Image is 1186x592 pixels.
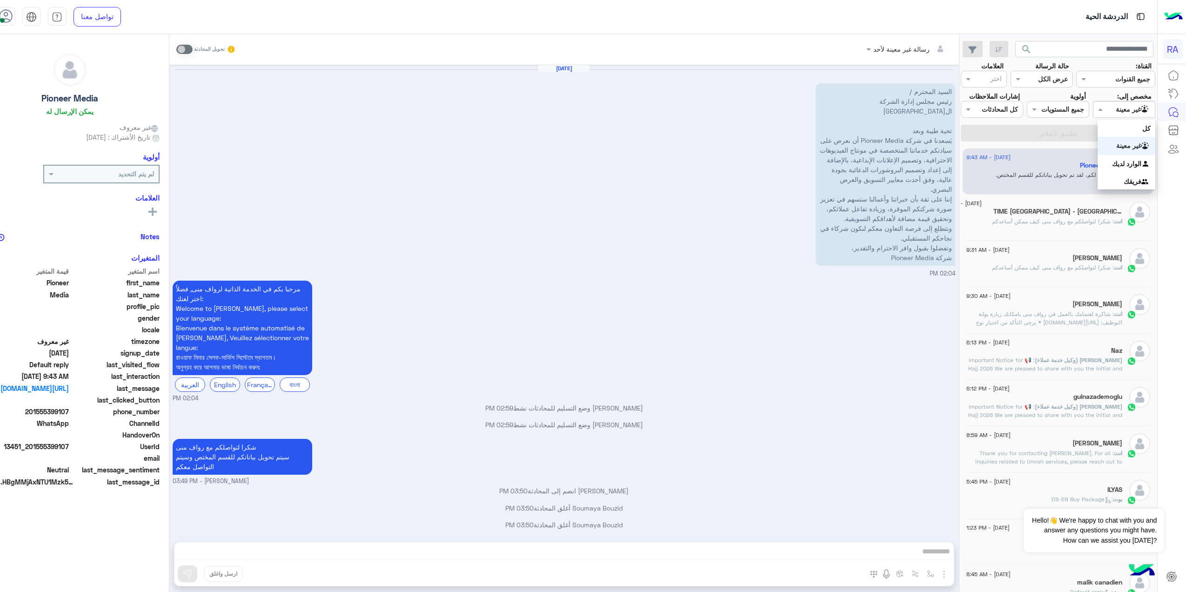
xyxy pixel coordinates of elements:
span: انت [1114,450,1122,457]
span: 02:04 PM [173,394,198,403]
span: 02:59 PM [485,404,513,412]
span: انت [1114,218,1122,225]
span: شكرا لكم، لقد تم تحويل بياناتكم للقسم المختص. [996,171,1114,178]
img: defaultAdmin.png [1129,202,1150,222]
span: [DATE] - 9:31 AM [938,199,982,208]
h6: Notes [141,232,160,241]
small: تحويل المحادثة [194,46,225,53]
span: timezone [71,336,160,346]
h5: Ismail Saber [1072,300,1122,308]
img: WhatsApp [1127,449,1136,458]
span: 03:50 PM [505,504,534,512]
img: INBOX.AGENTFILTER.YOURINBOX [1141,160,1151,169]
span: [DATE] - 5:45 PM [966,478,1011,486]
span: [PERSON_NAME] - 03:49 PM [173,477,249,486]
p: [PERSON_NAME] وضع التسليم للمحادثات نشط [173,403,955,413]
span: انت [1114,264,1122,271]
h5: KAMIL HUSAIN [1072,439,1122,447]
span: locale [71,325,160,335]
p: Soumaya Bouzid أغلق المحادثة [173,503,955,513]
span: [DATE] - 8:59 AM [966,431,1011,439]
button: تطبيق الفلاتر [961,125,1155,141]
span: شكرا لتواصلكم مع رواف منى كيف ممكن أساعدكم [992,264,1114,271]
span: 02:59 PM [485,421,513,429]
img: WhatsApp [1127,403,1136,412]
h6: المتغيرات [131,254,160,262]
span: UserId [71,442,160,451]
img: tab [26,12,37,22]
span: غير معروف [120,122,160,132]
h5: malik canadien [1077,579,1122,586]
img: INBOX.AGENTFILTER.UNASSIGNED [1141,142,1151,151]
p: الدردشة الحية [1085,11,1128,23]
img: WhatsApp [1127,217,1136,227]
p: 8/9/2025, 3:49 PM [173,439,312,475]
img: WhatsApp [1127,310,1136,319]
span: last_visited_flow [71,360,160,370]
span: 03:50 PM [499,487,528,495]
label: العلامات [981,61,1004,71]
b: كل [1142,124,1151,132]
h5: TIME Ruba Hotel - Makkah فندق تايم ربا [993,208,1122,215]
b: فريقك [1124,177,1141,185]
span: تاريخ الأشتراك : [DATE] [86,132,150,142]
h6: أولوية [143,153,160,161]
a: tab [48,7,67,27]
label: مخصص إلى: [1117,91,1152,101]
span: gender [71,313,160,323]
span: Thank you for contacting Rawaf Mina. For all inquiries related to Umrah services, please reach ou... [975,450,1122,473]
span: last_interaction [71,371,160,381]
span: [DATE] - 6:12 PM [966,384,1010,393]
h5: gulnazademoglu [1073,393,1122,401]
span: [DATE] - 6:13 PM [966,338,1010,347]
span: search [1021,44,1032,55]
p: 8/9/2025, 2:04 PM [816,83,955,266]
span: 02:04 PM [930,270,955,277]
img: defaultAdmin.png [1129,387,1150,408]
b: الوارد لديك [1112,160,1141,168]
span: انت [1114,310,1122,317]
div: English [210,377,240,392]
span: signup_date [71,348,160,358]
span: 03:50 PM [505,521,534,529]
span: اسم المتغير [71,266,160,276]
h5: Naz [1111,347,1122,355]
span: [DATE] - 8:45 AM [966,570,1011,579]
img: INBOX.AGENTFILTER.YOURTEAM [1141,178,1151,187]
img: defaultAdmin.png [1129,433,1150,454]
span: last_name [71,290,160,300]
span: Hello!👋 We're happy to chat with you and answer any questions you might have. How can we assist y... [1024,509,1164,552]
div: اختر [990,74,1003,86]
h5: ILYAS [1107,486,1122,494]
b: غير معينة [1116,141,1141,149]
span: last_message_id [75,477,160,487]
div: বাংলা [280,377,310,392]
h6: [DATE] [538,65,590,72]
span: phone_number [71,407,160,417]
h6: يمكن الإرسال له [46,107,94,115]
span: شاكرة اهتمامك بالعمل في رواف منى بامكانك زيارة بوابة التوظيف: https://haj.rawafmina.sa/jobs * يرج... [976,310,1122,334]
div: RA [1163,39,1183,59]
img: hulul-logo.png [1126,555,1158,587]
span: [PERSON_NAME] (وكيل خدمة عملاء) [1035,403,1122,410]
h5: Pioneer Media [41,93,98,104]
span: [DATE] - 9:43 AM [966,153,1011,161]
p: [PERSON_NAME] انضم إلى المحادثة [173,486,955,496]
div: العربية [175,377,205,392]
img: defaultAdmin.png [54,54,86,86]
label: إشارات الملاحظات [969,91,1020,101]
button: search [1015,41,1038,61]
span: last_message_sentiment [71,465,160,475]
img: defaultAdmin.png [1129,294,1150,315]
span: first_name [71,278,160,288]
span: last_message [71,383,160,393]
span: profile_pic [71,302,160,311]
div: Français [245,377,275,392]
img: defaultAdmin.png [1129,480,1150,501]
label: أولوية [1070,91,1086,101]
p: [PERSON_NAME] وضع التسليم للمحادثات نشط [173,420,955,430]
img: Logo [1164,7,1183,27]
h5: Joe [1072,254,1122,262]
span: [DATE] - 9:31 AM [966,246,1010,254]
span: ChannelId [71,418,160,428]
